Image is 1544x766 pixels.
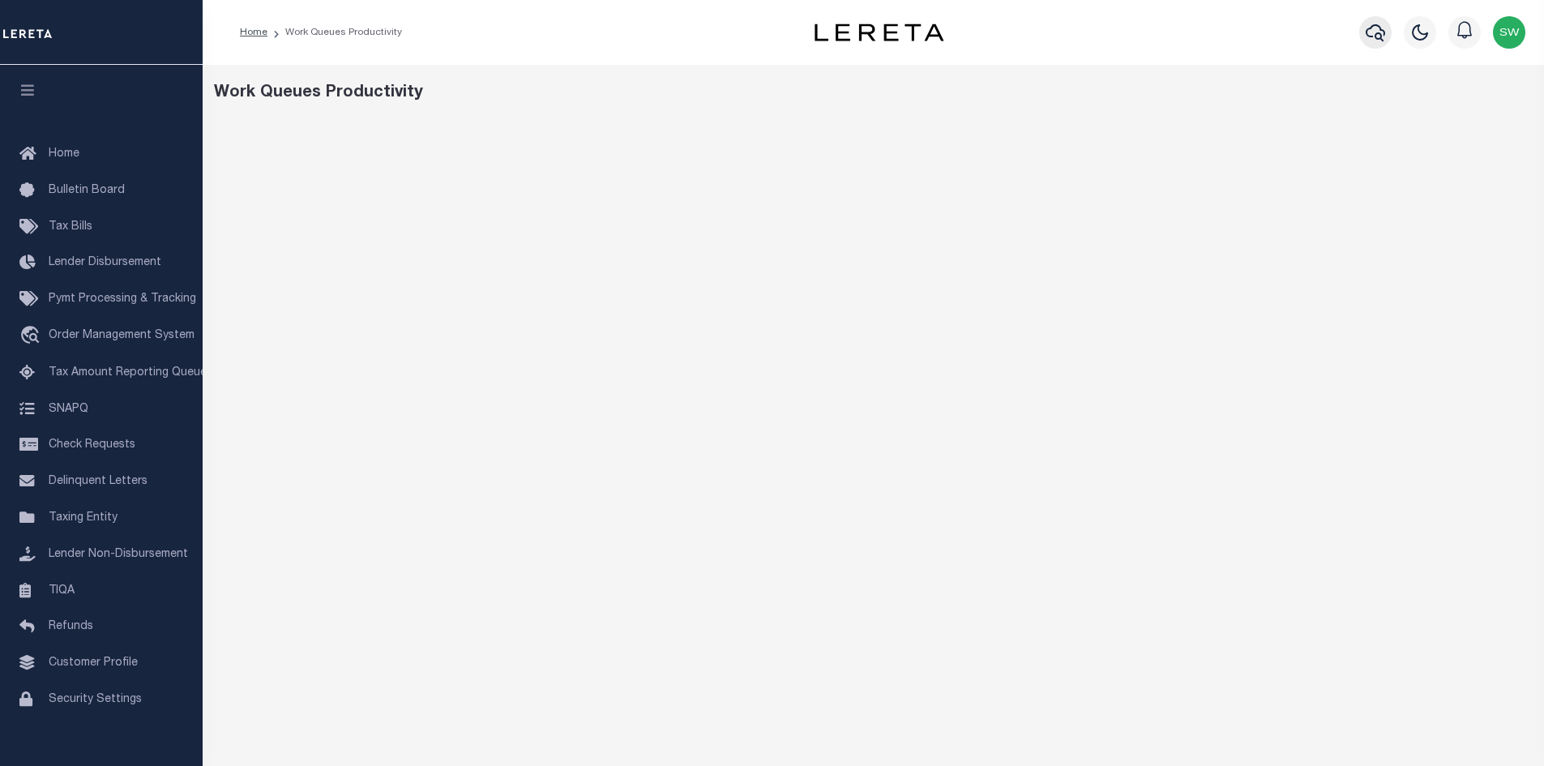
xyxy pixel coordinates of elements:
span: TIQA [49,584,75,596]
span: Pymt Processing & Tracking [49,293,196,305]
span: Lender Disbursement [49,257,161,268]
span: Security Settings [49,694,142,705]
span: Bulletin Board [49,185,125,196]
div: Work Queues Productivity [214,81,1533,105]
span: Tax Bills [49,221,92,233]
a: Home [240,28,267,37]
span: Taxing Entity [49,512,118,524]
li: Work Queues Productivity [267,25,402,40]
span: Refunds [49,621,93,632]
i: travel_explore [19,326,45,347]
img: logo-dark.svg [815,24,944,41]
span: Tax Amount Reporting Queue [49,367,207,379]
span: Check Requests [49,439,135,451]
span: Home [49,148,79,160]
span: Lender Non-Disbursement [49,549,188,560]
span: SNAPQ [49,403,88,414]
span: Customer Profile [49,657,138,669]
span: Delinquent Letters [49,476,148,487]
span: Order Management System [49,330,195,341]
img: svg+xml;base64,PHN2ZyB4bWxucz0iaHR0cDovL3d3dy53My5vcmcvMjAwMC9zdmciIHBvaW50ZXItZXZlbnRzPSJub25lIi... [1493,16,1525,49]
